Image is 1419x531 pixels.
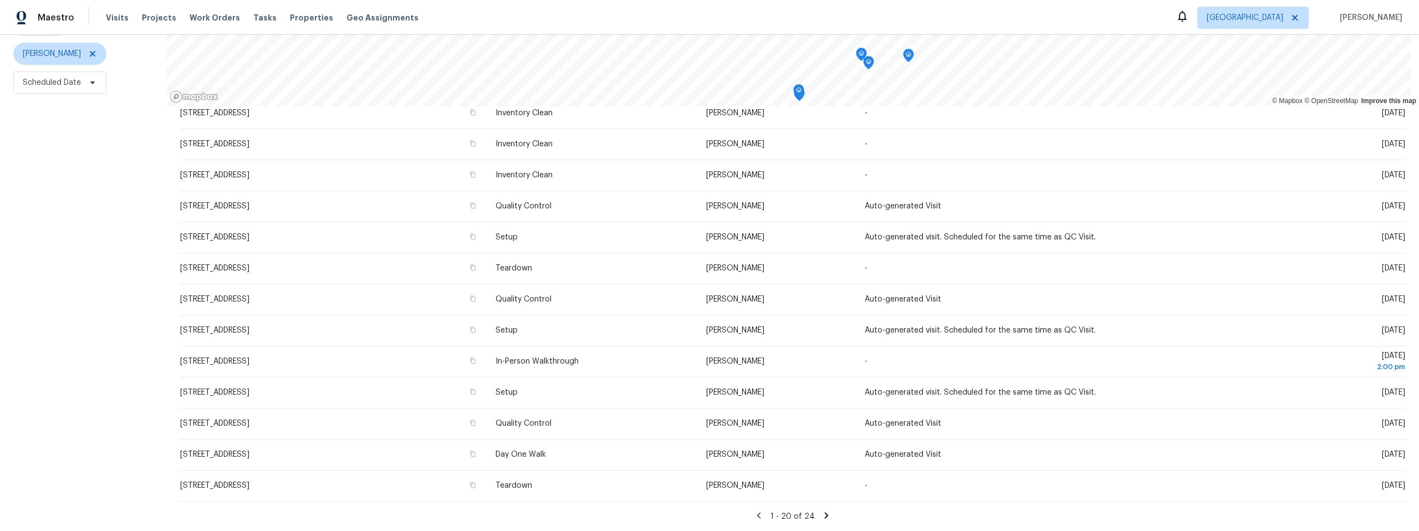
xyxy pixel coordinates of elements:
[496,264,532,272] span: Teardown
[1233,361,1405,372] div: 2:00 pm
[180,482,249,489] span: [STREET_ADDRESS]
[865,420,941,427] span: Auto-generated Visit
[1382,295,1405,303] span: [DATE]
[38,12,74,23] span: Maestro
[468,387,478,397] button: Copy Address
[865,389,1096,396] span: Auto-generated visit. Scheduled for the same time as QC Visit.
[1382,420,1405,427] span: [DATE]
[706,202,764,210] span: [PERSON_NAME]
[496,202,552,210] span: Quality Control
[770,513,815,520] span: 1 - 20 of 24
[706,482,764,489] span: [PERSON_NAME]
[1382,326,1405,334] span: [DATE]
[1382,171,1405,179] span: [DATE]
[1382,264,1405,272] span: [DATE]
[706,140,764,148] span: [PERSON_NAME]
[1382,109,1405,117] span: [DATE]
[865,171,867,179] span: -
[346,12,418,23] span: Geo Assignments
[865,202,941,210] span: Auto-generated Visit
[865,326,1096,334] span: Auto-generated visit. Scheduled for the same time as QC Visit.
[180,295,249,303] span: [STREET_ADDRESS]
[496,109,553,117] span: Inventory Clean
[496,420,552,427] span: Quality Control
[793,84,804,101] div: Map marker
[706,451,764,458] span: [PERSON_NAME]
[865,358,867,365] span: -
[865,109,867,117] span: -
[180,451,249,458] span: [STREET_ADDRESS]
[1382,202,1405,210] span: [DATE]
[468,201,478,211] button: Copy Address
[496,295,552,303] span: Quality Control
[496,171,553,179] span: Inventory Clean
[180,358,249,365] span: [STREET_ADDRESS]
[865,264,867,272] span: -
[1335,12,1402,23] span: [PERSON_NAME]
[865,451,941,458] span: Auto-generated Visit
[468,294,478,304] button: Copy Address
[468,232,478,242] button: Copy Address
[496,389,518,396] span: Setup
[706,109,764,117] span: [PERSON_NAME]
[106,12,129,23] span: Visits
[180,389,249,396] span: [STREET_ADDRESS]
[865,233,1096,241] span: Auto-generated visit. Scheduled for the same time as QC Visit.
[706,171,764,179] span: [PERSON_NAME]
[468,418,478,428] button: Copy Address
[180,109,249,117] span: [STREET_ADDRESS]
[1382,140,1405,148] span: [DATE]
[706,264,764,272] span: [PERSON_NAME]
[1207,12,1283,23] span: [GEOGRAPHIC_DATA]
[23,77,81,88] span: Scheduled Date
[290,12,333,23] span: Properties
[1233,352,1405,372] span: [DATE]
[706,295,764,303] span: [PERSON_NAME]
[180,264,249,272] span: [STREET_ADDRESS]
[1361,97,1416,105] a: Improve this map
[865,140,867,148] span: -
[865,482,867,489] span: -
[468,170,478,180] button: Copy Address
[1304,97,1358,105] a: OpenStreetMap
[1382,389,1405,396] span: [DATE]
[865,295,941,303] span: Auto-generated Visit
[253,14,277,22] span: Tasks
[180,420,249,427] span: [STREET_ADDRESS]
[706,326,764,334] span: [PERSON_NAME]
[706,420,764,427] span: [PERSON_NAME]
[180,326,249,334] span: [STREET_ADDRESS]
[180,171,249,179] span: [STREET_ADDRESS]
[706,389,764,396] span: [PERSON_NAME]
[180,140,249,148] span: [STREET_ADDRESS]
[142,12,176,23] span: Projects
[496,358,579,365] span: In-Person Walkthrough
[496,326,518,334] span: Setup
[180,233,249,241] span: [STREET_ADDRESS]
[468,263,478,273] button: Copy Address
[863,56,874,73] div: Map marker
[706,233,764,241] span: [PERSON_NAME]
[180,202,249,210] span: [STREET_ADDRESS]
[706,358,764,365] span: [PERSON_NAME]
[468,139,478,149] button: Copy Address
[903,49,914,66] div: Map marker
[496,140,553,148] span: Inventory Clean
[496,233,518,241] span: Setup
[856,48,867,65] div: Map marker
[468,325,478,335] button: Copy Address
[1382,233,1405,241] span: [DATE]
[170,90,218,103] a: Mapbox homepage
[1272,97,1303,105] a: Mapbox
[468,108,478,118] button: Copy Address
[468,356,478,366] button: Copy Address
[1382,482,1405,489] span: [DATE]
[468,480,478,490] button: Copy Address
[1382,451,1405,458] span: [DATE]
[496,451,546,458] span: Day One Walk
[23,48,81,59] span: [PERSON_NAME]
[496,482,532,489] span: Teardown
[190,12,240,23] span: Work Orders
